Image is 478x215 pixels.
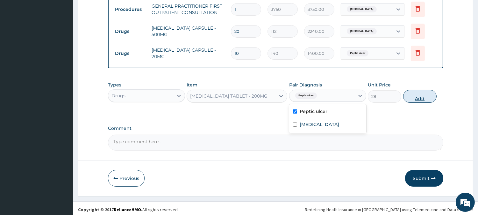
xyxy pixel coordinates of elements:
label: [MEDICAL_DATA] [300,121,339,128]
button: Add [403,90,437,103]
td: Drugs [112,48,148,59]
a: RelianceHMO [114,207,141,212]
span: Peptic ulcer [347,50,368,56]
span: [MEDICAL_DATA] [347,28,377,34]
label: Unit Price [368,82,391,88]
td: Drugs [112,26,148,37]
label: Types [108,82,121,88]
div: Drugs [111,93,125,99]
label: Pair Diagnosis [289,82,322,88]
textarea: Type your message and hit 'Enter' [3,145,121,168]
label: Comment [108,126,443,131]
img: d_794563401_company_1708531726252_794563401 [12,32,26,48]
td: [MEDICAL_DATA] CAPSULE - 500MG [148,22,228,41]
span: [MEDICAL_DATA] [347,6,377,12]
strong: Copyright © 2017 . [78,207,142,212]
button: Submit [405,170,443,187]
div: [MEDICAL_DATA] TABLET - 200MG [190,93,268,99]
td: Procedures [112,4,148,15]
span: We're online! [37,66,88,130]
span: Peptic ulcer [295,93,317,99]
div: Chat with us now [33,36,107,44]
div: Redefining Heath Insurance in [GEOGRAPHIC_DATA] using Telemedicine and Data Science! [305,206,473,213]
label: Item [187,82,197,88]
button: Previous [108,170,145,187]
div: Minimize live chat window [104,3,120,19]
label: Peptic ulcer [300,108,327,115]
td: [MEDICAL_DATA] CAPSULE - 20MG [148,44,228,63]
